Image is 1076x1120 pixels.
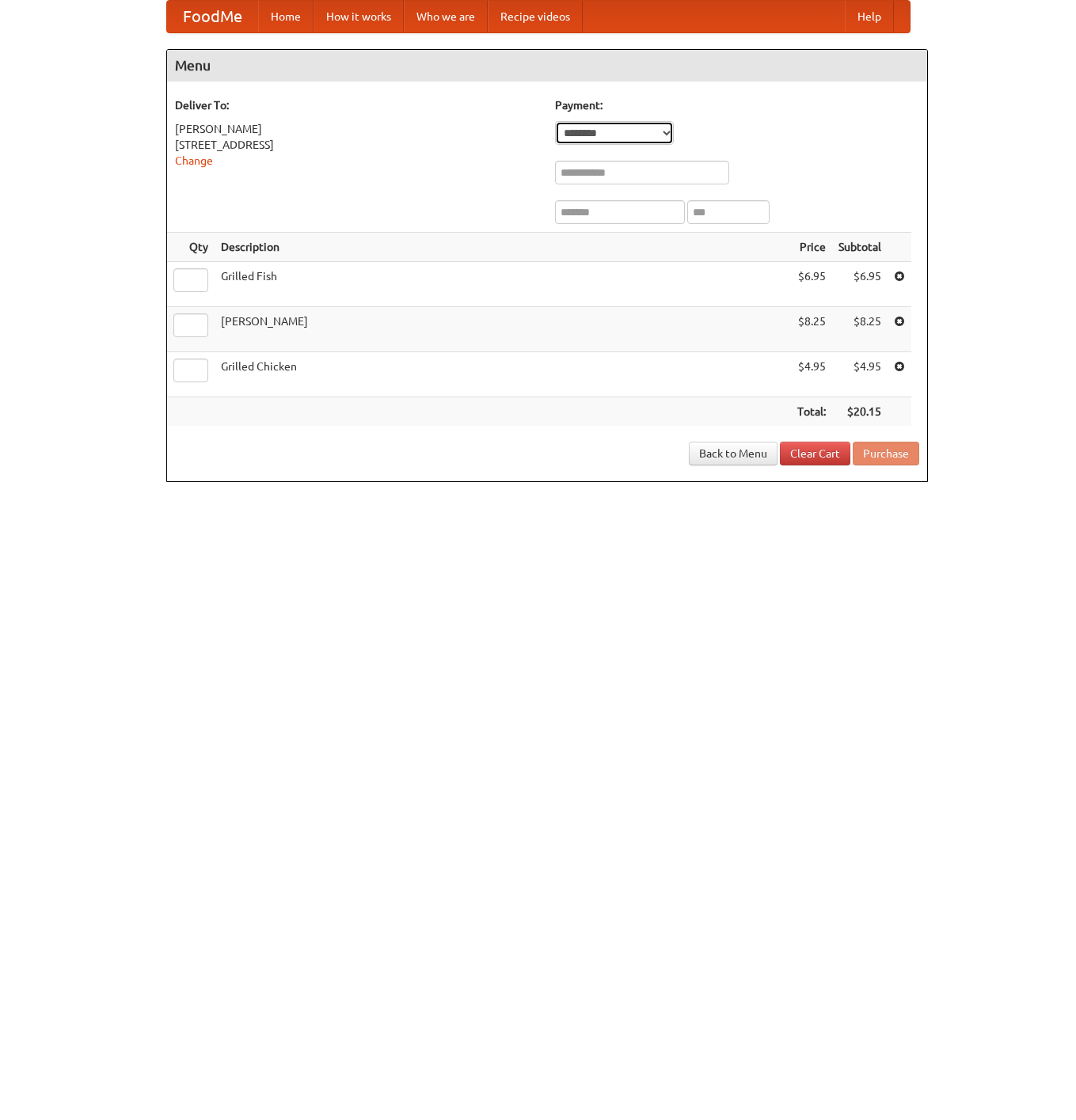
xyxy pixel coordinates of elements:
th: $20.15 [832,397,888,427]
a: Clear Cart [780,442,850,465]
a: Back to Menu [689,442,778,465]
th: Total: [791,397,832,427]
a: Change [175,154,213,167]
td: $6.95 [832,262,888,307]
a: FoodMe [167,1,258,32]
button: Purchase [853,442,919,465]
th: Subtotal [832,233,888,262]
td: $4.95 [832,352,888,397]
div: [STREET_ADDRESS] [175,137,539,153]
a: Recipe videos [488,1,583,32]
td: Grilled Chicken [215,352,791,397]
td: $4.95 [791,352,832,397]
td: $6.95 [791,262,832,307]
a: Help [845,1,894,32]
a: Home [258,1,314,32]
h5: Deliver To: [175,97,539,113]
h5: Payment: [555,97,919,113]
a: How it works [314,1,404,32]
td: $8.25 [791,307,832,352]
td: Grilled Fish [215,262,791,307]
th: Description [215,233,791,262]
a: Who we are [404,1,488,32]
div: [PERSON_NAME] [175,121,539,137]
th: Price [791,233,832,262]
h4: Menu [167,50,927,82]
th: Qty [167,233,215,262]
td: [PERSON_NAME] [215,307,791,352]
td: $8.25 [832,307,888,352]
